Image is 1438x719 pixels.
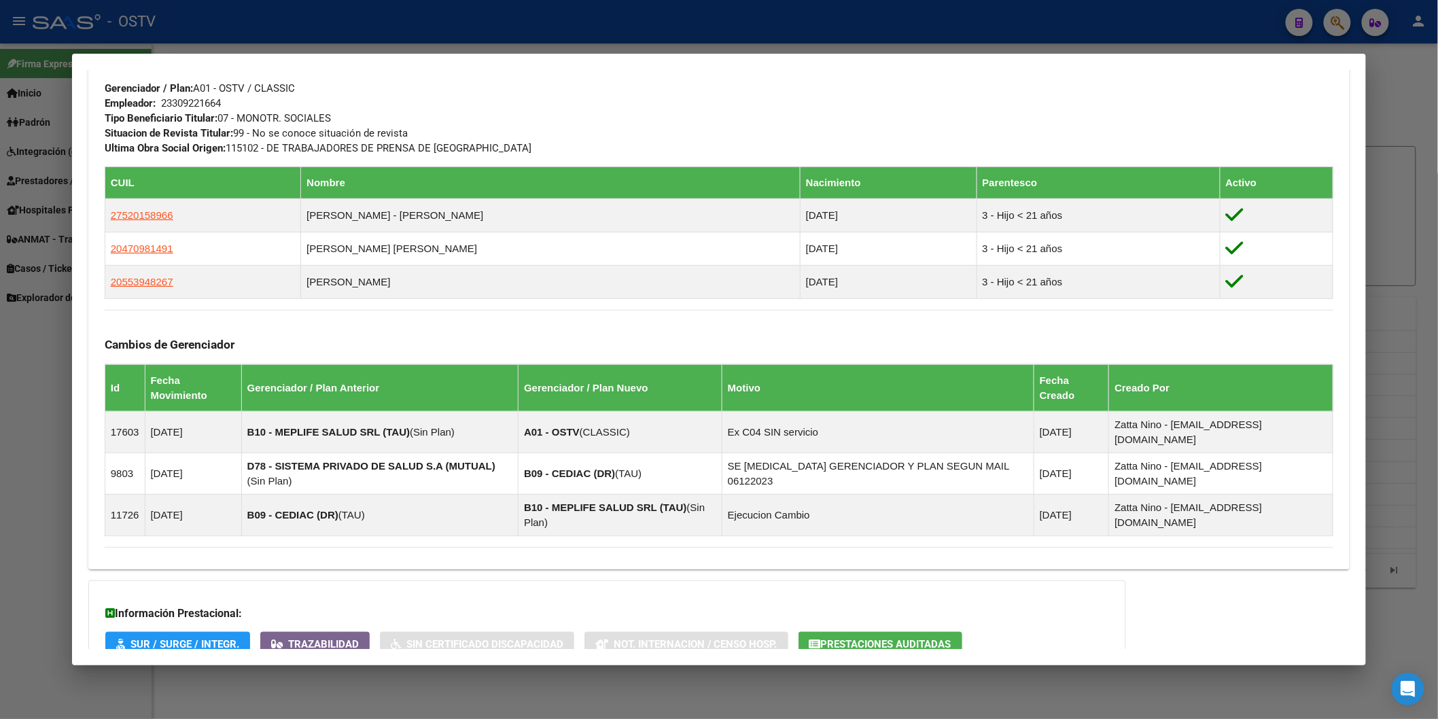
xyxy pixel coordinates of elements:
[524,468,615,479] strong: B09 - CEDIAC (DR)
[524,502,705,528] span: Sin Plan
[241,494,518,536] td: ( )
[1034,494,1109,536] td: [DATE]
[406,639,563,651] span: Sin Certificado Discapacidad
[247,460,495,472] strong: D78 - SISTEMA PRIVADO DE SALUD S.A (MUTUAL)
[342,509,362,521] span: TAU
[1392,673,1424,705] div: Open Intercom Messenger
[1034,453,1109,494] td: [DATE]
[105,127,408,139] span: 99 - No se conoce situación de revista
[583,426,627,438] span: CLASSIC
[301,265,801,298] td: [PERSON_NAME]
[977,232,1220,265] td: 3 - Hijo < 21 años
[111,276,173,287] span: 20553948267
[145,411,241,453] td: [DATE]
[161,96,221,111] div: 23309221664
[301,166,801,198] th: Nombre
[105,112,217,124] strong: Tipo Beneficiario Titular:
[614,639,777,651] span: Not. Internacion / Censo Hosp.
[977,265,1220,298] td: 3 - Hijo < 21 años
[145,494,241,536] td: [DATE]
[722,494,1034,536] td: Ejecucion Cambio
[105,97,156,109] strong: Empleador:
[145,364,241,411] th: Fecha Movimiento
[722,411,1034,453] td: Ex C04 SIN servicio
[130,639,239,651] span: SUR / SURGE / INTEGR.
[241,453,518,494] td: ( )
[111,209,173,221] span: 27520158966
[111,243,173,254] span: 20470981491
[105,337,1333,352] h3: Cambios de Gerenciador
[800,166,977,198] th: Nacimiento
[301,198,801,232] td: [PERSON_NAME] - [PERSON_NAME]
[584,632,788,657] button: Not. Internacion / Censo Hosp.
[800,198,977,232] td: [DATE]
[1109,453,1333,494] td: Zatta Nino - [EMAIL_ADDRESS][DOMAIN_NAME]
[105,453,145,494] td: 9803
[241,364,518,411] th: Gerenciador / Plan Anterior
[799,632,962,657] button: Prestaciones Auditadas
[301,232,801,265] td: [PERSON_NAME] [PERSON_NAME]
[1034,364,1109,411] th: Fecha Creado
[800,265,977,298] td: [DATE]
[105,142,531,154] span: 115102 - DE TRABAJADORES DE PRENSA DE [GEOGRAPHIC_DATA]
[1034,411,1109,453] td: [DATE]
[800,232,977,265] td: [DATE]
[105,142,226,154] strong: Ultima Obra Social Origen:
[977,198,1220,232] td: 3 - Hijo < 21 años
[722,364,1034,411] th: Motivo
[722,453,1034,494] td: SE [MEDICAL_DATA] GERENCIADOR Y PLAN SEGUN MAIL 06122023
[105,127,233,139] strong: Situacion de Revista Titular:
[247,426,410,438] strong: B10 - MEPLIFE SALUD SRL (TAU)
[105,166,300,198] th: CUIL
[1109,364,1333,411] th: Creado Por
[1109,411,1333,453] td: Zatta Nino - [EMAIL_ADDRESS][DOMAIN_NAME]
[413,426,451,438] span: Sin Plan
[145,453,241,494] td: [DATE]
[519,364,722,411] th: Gerenciador / Plan Nuevo
[251,475,289,487] span: Sin Plan
[105,364,145,411] th: Id
[105,632,250,657] button: SUR / SURGE / INTEGR.
[105,411,145,453] td: 17603
[380,632,574,657] button: Sin Certificado Discapacidad
[977,166,1220,198] th: Parentesco
[618,468,638,479] span: TAU
[524,502,686,513] strong: B10 - MEPLIFE SALUD SRL (TAU)
[821,639,951,651] span: Prestaciones Auditadas
[105,606,1109,622] h3: Información Prestacional:
[260,632,370,657] button: Trazabilidad
[519,411,722,453] td: ( )
[105,112,331,124] span: 07 - MONOTR. SOCIALES
[241,411,518,453] td: ( )
[288,639,359,651] span: Trazabilidad
[1109,494,1333,536] td: Zatta Nino - [EMAIL_ADDRESS][DOMAIN_NAME]
[1220,166,1333,198] th: Activo
[519,453,722,494] td: ( )
[105,494,145,536] td: 11726
[105,82,295,94] span: A01 - OSTV / CLASSIC
[524,426,580,438] strong: A01 - OSTV
[519,494,722,536] td: ( )
[105,82,193,94] strong: Gerenciador / Plan:
[247,509,338,521] strong: B09 - CEDIAC (DR)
